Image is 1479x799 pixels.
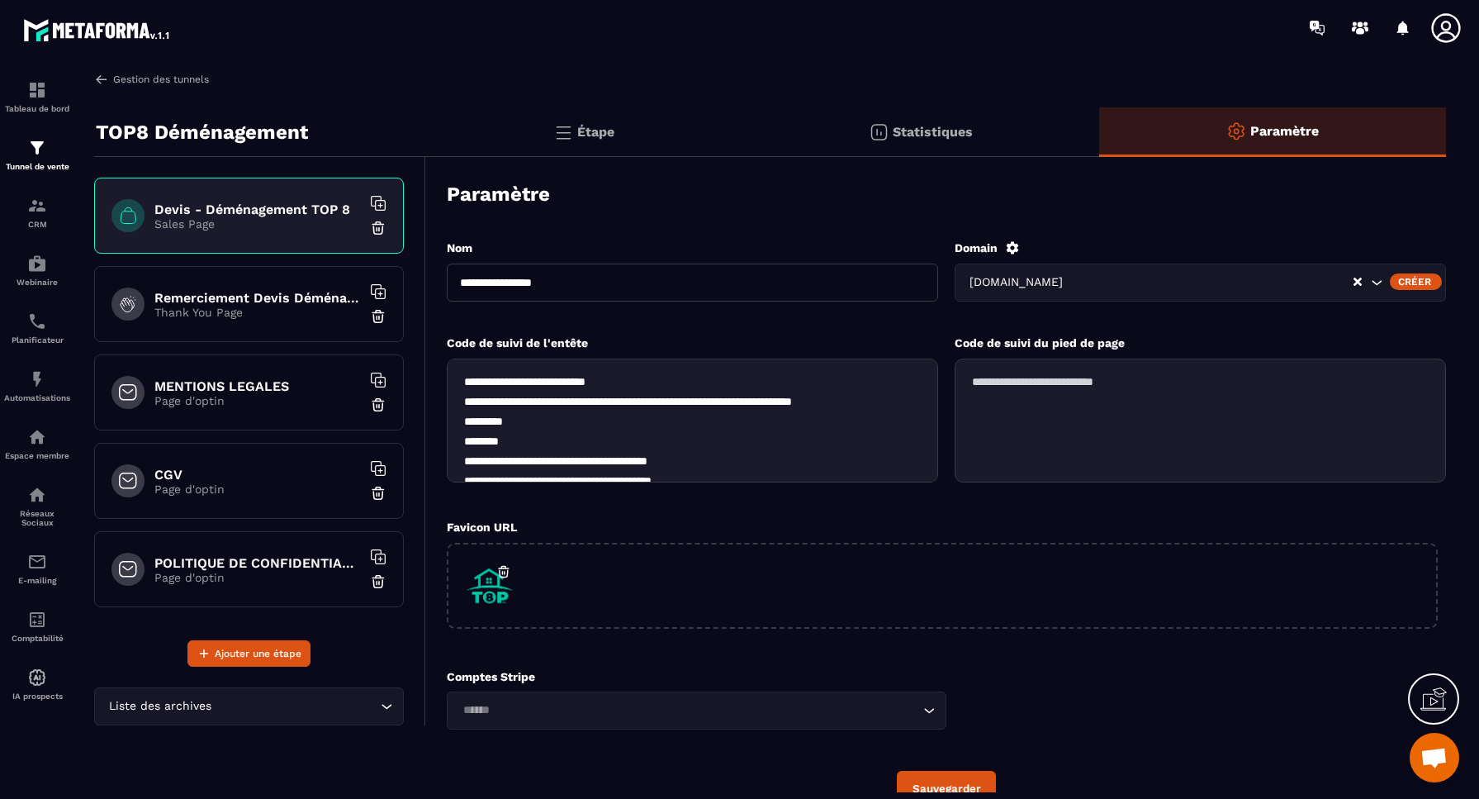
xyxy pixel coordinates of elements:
[4,473,70,540] a: social-networksocial-networkRéseaux Sociaux
[4,451,70,460] p: Espace membre
[27,312,47,331] img: scheduler
[27,485,47,505] img: social-network
[4,576,70,585] p: E-mailing
[955,264,1446,302] div: Search for option
[447,692,946,730] div: Search for option
[4,415,70,473] a: automationsautomationsEspace membre
[215,645,301,662] span: Ajouter une étape
[27,552,47,572] img: email
[96,116,308,149] p: TOP8 Déménagement
[154,555,361,571] h6: POLITIQUE DE CONFIDENTIALITE
[94,72,109,87] img: arrow
[4,68,70,126] a: formationformationTableau de bord
[1410,733,1459,782] a: Ouvrir le chat
[447,670,946,683] p: Comptes Stripe
[553,122,573,142] img: bars.0d591741.svg
[577,124,614,140] p: Étape
[27,138,47,158] img: formation
[4,692,70,701] p: IA prospects
[154,483,361,496] p: Page d'optin
[370,573,386,590] img: trash
[447,521,517,534] label: Favicon URL
[4,162,70,171] p: Tunnel de vente
[27,610,47,630] img: accountant
[4,104,70,113] p: Tableau de bord
[154,467,361,483] h6: CGV
[370,220,386,236] img: trash
[105,697,215,716] span: Liste des archives
[869,122,889,142] img: stats.20deebd0.svg
[4,597,70,655] a: accountantaccountantComptabilité
[4,220,70,229] p: CRM
[4,278,70,287] p: Webinaire
[965,273,1066,292] span: [DOMAIN_NAME]
[4,393,70,402] p: Automatisations
[94,687,404,725] div: Search for option
[4,335,70,345] p: Planificateur
[27,254,47,273] img: automations
[4,183,70,241] a: formationformationCRM
[154,378,361,394] h6: MENTIONS LEGALES
[154,202,361,217] h6: Devis - Déménagement TOP 8
[893,124,973,140] p: Statistiques
[457,702,919,720] input: Search for option
[4,634,70,643] p: Comptabilité
[27,668,47,687] img: automations
[187,640,310,667] button: Ajouter une étape
[154,394,361,407] p: Page d'optin
[154,571,361,584] p: Page d'optin
[27,369,47,389] img: automations
[154,217,361,231] p: Sales Page
[4,540,70,597] a: emailemailE-mailing
[215,697,377,716] input: Search for option
[955,241,998,254] label: Domain
[4,299,70,357] a: schedulerschedulerPlanificateur
[1250,123,1319,139] p: Paramètre
[447,241,472,254] label: Nom
[4,357,70,415] a: automationsautomationsAutomatisations
[1226,121,1246,141] img: setting-o.ffaa8168.svg
[4,126,70,183] a: formationformationTunnel de vente
[1066,273,1352,292] input: Search for option
[27,427,47,447] img: automations
[447,183,550,206] h3: Paramètre
[154,306,361,319] p: Thank You Page
[370,397,386,413] img: trash
[955,336,1125,350] label: Code de suivi du pied de page
[94,72,209,87] a: Gestion des tunnels
[1353,276,1362,288] button: Clear Selected
[447,336,588,350] label: Code de suivi de l'entête
[370,485,386,502] img: trash
[370,308,386,325] img: trash
[4,241,70,299] a: automationsautomationsWebinaire
[154,290,361,306] h6: Remerciement Devis Déménagement Top 8
[27,196,47,216] img: formation
[27,80,47,100] img: formation
[23,15,172,45] img: logo
[4,509,70,527] p: Réseaux Sociaux
[1390,273,1442,290] div: Créer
